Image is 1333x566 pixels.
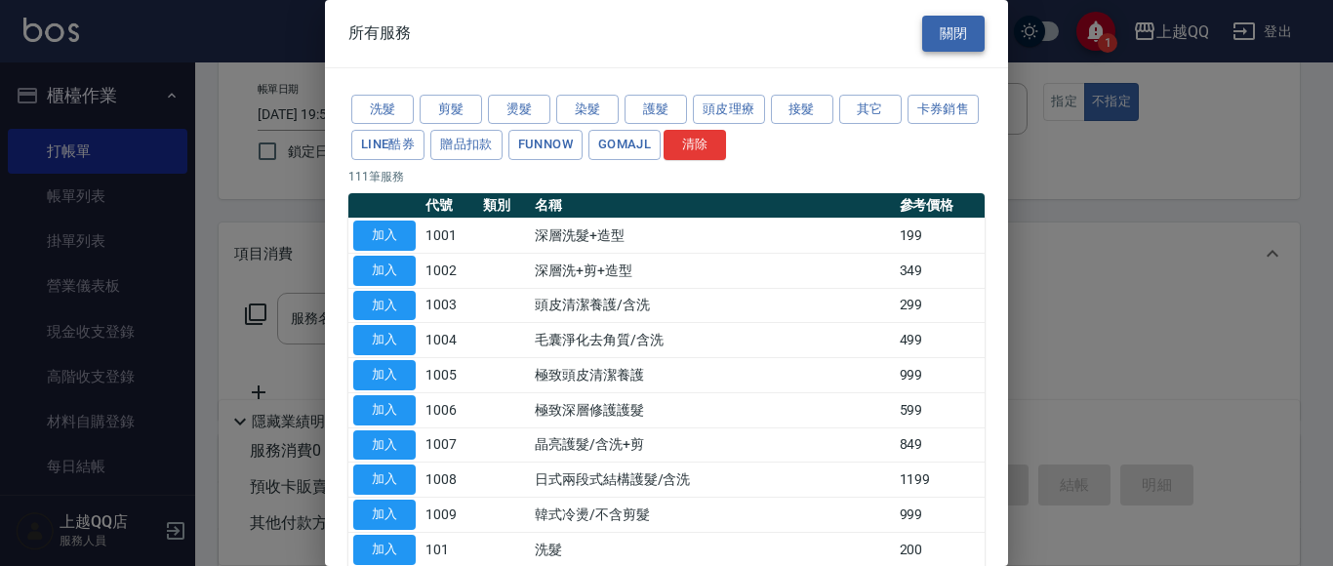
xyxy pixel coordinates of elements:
[530,427,895,463] td: 晶亮護髮/含洗+剪
[421,288,478,323] td: 1003
[351,95,414,125] button: 洗髮
[421,358,478,393] td: 1005
[625,95,687,125] button: 護髮
[530,288,895,323] td: 頭皮清潔養護/含洗
[353,256,416,286] button: 加入
[530,392,895,427] td: 極致深層修護護髮
[353,465,416,495] button: 加入
[895,253,986,288] td: 349
[895,193,986,219] th: 參考價格
[908,95,980,125] button: 卡券銷售
[508,130,583,160] button: FUNNOW
[588,130,661,160] button: GOMAJL
[421,219,478,254] td: 1001
[895,498,986,533] td: 999
[348,23,411,43] span: 所有服務
[530,253,895,288] td: 深層洗+剪+造型
[421,253,478,288] td: 1002
[353,500,416,530] button: 加入
[895,323,986,358] td: 499
[895,219,986,254] td: 199
[351,130,424,160] button: LINE酷券
[664,130,726,160] button: 清除
[421,427,478,463] td: 1007
[922,16,985,52] button: 關閉
[353,325,416,355] button: 加入
[353,535,416,565] button: 加入
[348,168,985,185] p: 111 筆服務
[839,95,902,125] button: 其它
[353,221,416,251] button: 加入
[556,95,619,125] button: 染髮
[895,463,986,498] td: 1199
[353,360,416,390] button: 加入
[353,291,416,321] button: 加入
[420,95,482,125] button: 剪髮
[421,392,478,427] td: 1006
[478,193,530,219] th: 類別
[530,219,895,254] td: 深層洗髮+造型
[430,130,503,160] button: 贈品扣款
[895,358,986,393] td: 999
[488,95,550,125] button: 燙髮
[530,193,895,219] th: 名稱
[421,463,478,498] td: 1008
[421,323,478,358] td: 1004
[353,395,416,425] button: 加入
[421,193,478,219] th: 代號
[530,498,895,533] td: 韓式冷燙/不含剪髮
[530,323,895,358] td: 毛囊淨化去角質/含洗
[895,392,986,427] td: 599
[895,427,986,463] td: 849
[771,95,833,125] button: 接髮
[693,95,765,125] button: 頭皮理療
[530,463,895,498] td: 日式兩段式結構護髮/含洗
[530,358,895,393] td: 極致頭皮清潔養護
[353,430,416,461] button: 加入
[895,288,986,323] td: 299
[421,498,478,533] td: 1009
